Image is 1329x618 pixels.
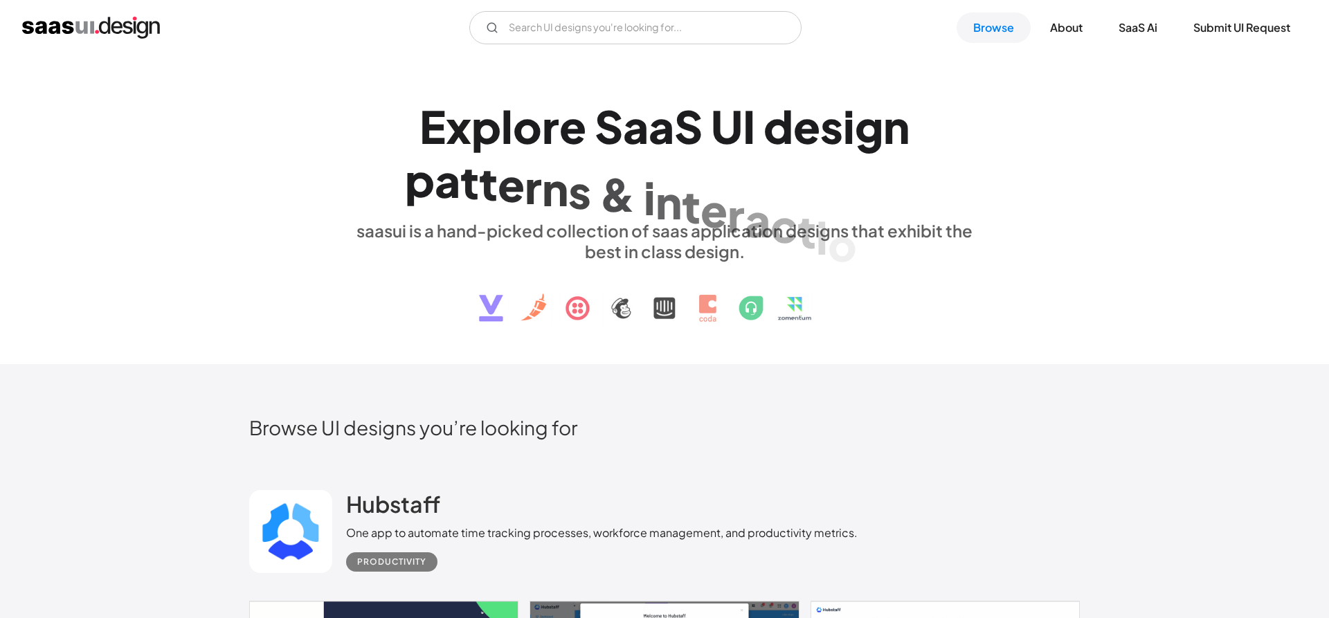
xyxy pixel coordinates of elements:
div: r [727,188,745,242]
a: home [22,17,160,39]
div: p [471,100,501,153]
div: a [649,100,674,153]
div: e [700,183,727,237]
div: n [542,162,568,215]
div: n [883,100,910,153]
a: SaaS Ai [1102,12,1174,43]
div: p [405,153,435,206]
div: g [855,100,883,153]
div: x [446,100,471,153]
div: r [542,100,559,153]
div: i [644,171,656,224]
div: s [820,100,843,153]
a: Submit UI Request [1177,12,1307,43]
div: o [513,100,542,153]
form: Email Form [469,11,802,44]
div: n [656,174,682,228]
div: S [595,100,623,153]
div: t [797,204,816,257]
img: text, icon, saas logo [455,262,874,334]
div: S [674,100,703,153]
div: t [460,154,479,208]
div: saasui is a hand-picked collection of saas application designs that exhibit the best in class des... [346,220,983,262]
div: s [568,165,591,218]
div: d [763,100,793,153]
div: U [711,100,743,153]
input: Search UI designs you're looking for... [469,11,802,44]
div: One app to automate time tracking processes, workforce management, and productivity metrics. [346,525,858,541]
h1: Explore SaaS UI design patterns & interactions. [346,100,983,206]
div: a [623,100,649,153]
div: t [479,156,498,209]
div: r [525,160,542,213]
div: Productivity [357,554,426,570]
a: Browse [957,12,1031,43]
a: Hubstaff [346,490,440,525]
div: a [745,193,770,246]
h2: Hubstaff [346,490,440,518]
div: e [793,100,820,153]
div: e [498,158,525,211]
div: e [559,100,586,153]
h2: Browse UI designs you’re looking for [249,415,1080,439]
div: & [599,167,635,221]
div: c [770,199,797,252]
div: a [435,154,460,207]
div: t [682,179,700,232]
a: About [1033,12,1099,43]
div: o [828,217,857,271]
div: i [843,100,855,153]
div: I [743,100,755,153]
div: i [816,210,828,264]
div: E [419,100,446,153]
div: l [501,100,513,153]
